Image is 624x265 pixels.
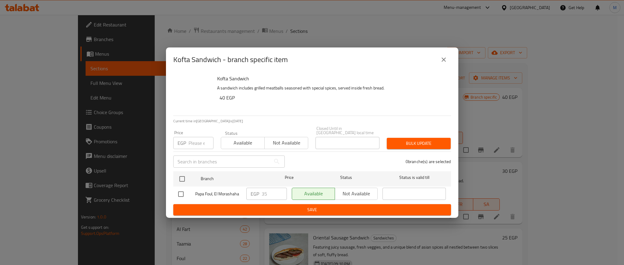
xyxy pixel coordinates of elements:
span: Status [314,174,378,181]
span: Bulk update [392,140,446,147]
p: EGP [251,190,259,197]
span: Papa Foul, El Morashaha [195,190,241,198]
button: Not available [264,137,308,149]
p: 0 branche(s) are selected [406,159,451,165]
span: Available [224,138,262,147]
button: Save [173,204,451,215]
button: Bulk update [387,138,451,149]
span: Save [178,206,446,214]
span: Not available [267,138,306,147]
button: close [436,52,451,67]
h2: Kofta Sandwich - branch specific item [173,55,288,65]
button: Available [221,137,265,149]
input: Please enter price [189,137,213,149]
span: Price [269,174,309,181]
p: A sandwich includes grilled meatballs seasoned with special spices, served inside fresh bread. [217,84,446,92]
p: EGP [178,139,186,147]
span: Status is valid till [383,174,446,181]
h6: Kofta Sandwich [217,74,446,83]
span: Branch [201,175,264,183]
input: Search in branches [173,155,271,168]
input: Please enter price [262,188,287,200]
p: Current time in [GEOGRAPHIC_DATA] is [DATE] [173,118,451,124]
h6: 40 EGP [220,93,446,102]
